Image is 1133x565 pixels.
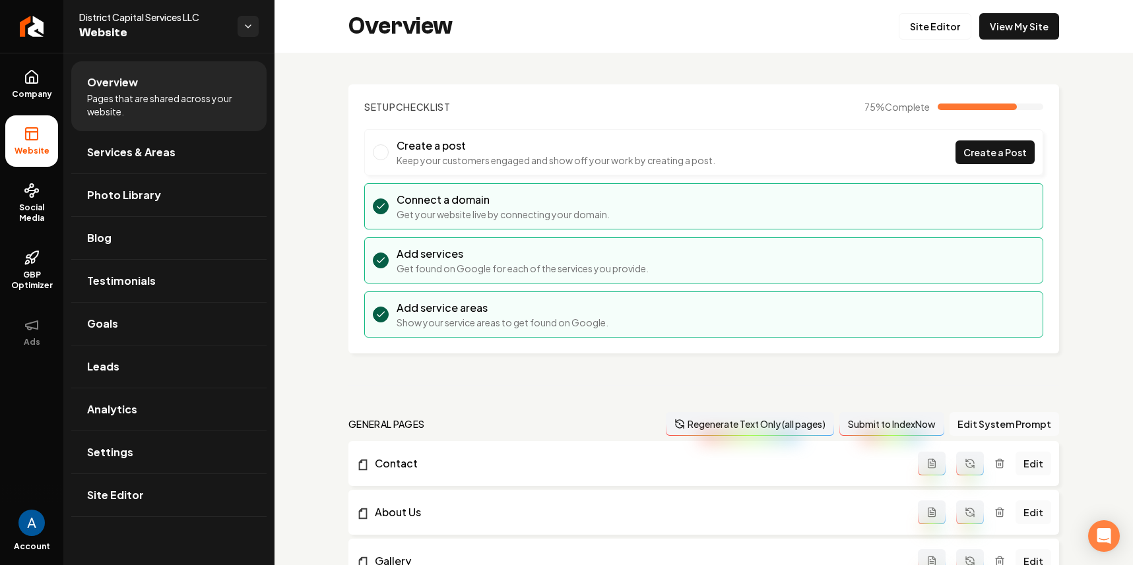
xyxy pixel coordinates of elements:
a: Contact [356,456,918,471]
span: Website [9,146,55,156]
p: Keep your customers engaged and show off your work by creating a post. [397,154,715,167]
h3: Add service areas [397,300,608,316]
span: Complete [885,101,930,113]
a: Settings [71,431,267,473]
button: Add admin page prompt [918,452,946,475]
span: Social Media [5,202,58,223]
button: Add admin page prompt [918,500,946,524]
a: Blog [71,217,267,259]
span: Website [79,24,227,42]
a: Photo Library [71,174,267,216]
button: Submit to IndexNow [839,412,944,436]
p: Get found on Google for each of the services you provide. [397,262,649,275]
p: Show your service areas to get found on Google. [397,316,608,329]
span: 75 % [864,100,930,113]
a: Testimonials [71,260,267,302]
span: Create a Post [963,146,1027,160]
a: Edit [1016,500,1051,524]
span: Testimonials [87,273,156,289]
h3: Add services [397,246,649,262]
span: Services & Areas [87,144,176,160]
span: Photo Library [87,187,161,203]
button: Ads [5,307,58,358]
span: Blog [87,230,112,246]
span: GBP Optimizer [5,270,58,291]
span: Goals [87,316,118,332]
h3: Create a post [397,138,715,154]
p: Get your website live by connecting your domain. [397,208,610,221]
a: Services & Areas [71,131,267,173]
a: View My Site [979,13,1059,40]
a: Goals [71,303,267,345]
a: Site Editor [899,13,971,40]
a: Edit [1016,452,1051,475]
span: Site Editor [87,487,144,503]
h2: Overview [348,13,453,40]
span: District Capital Services LLC [79,11,227,24]
span: Overview [87,74,138,90]
span: Ads [18,337,46,347]
a: Company [5,59,58,110]
a: Social Media [5,172,58,234]
h2: general pages [348,417,425,431]
button: Open user button [18,510,45,536]
a: Create a Post [955,140,1035,164]
h3: Connect a domain [397,192,610,208]
span: Settings [87,444,133,460]
span: Company [7,89,57,100]
a: Leads [71,345,267,388]
span: Analytics [87,401,137,417]
a: GBP Optimizer [5,239,58,301]
span: Pages that are shared across your website. [87,92,251,118]
h2: Checklist [364,100,451,113]
a: Site Editor [71,474,267,516]
span: Account [14,541,50,552]
a: Analytics [71,388,267,431]
div: Open Intercom Messenger [1088,520,1120,552]
span: Leads [87,359,119,374]
img: Rebolt Logo [20,16,44,37]
span: Setup [364,101,396,113]
a: About Us [356,504,918,520]
img: Andrew Magana [18,510,45,536]
button: Regenerate Text Only (all pages) [666,412,834,436]
button: Edit System Prompt [950,412,1059,436]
